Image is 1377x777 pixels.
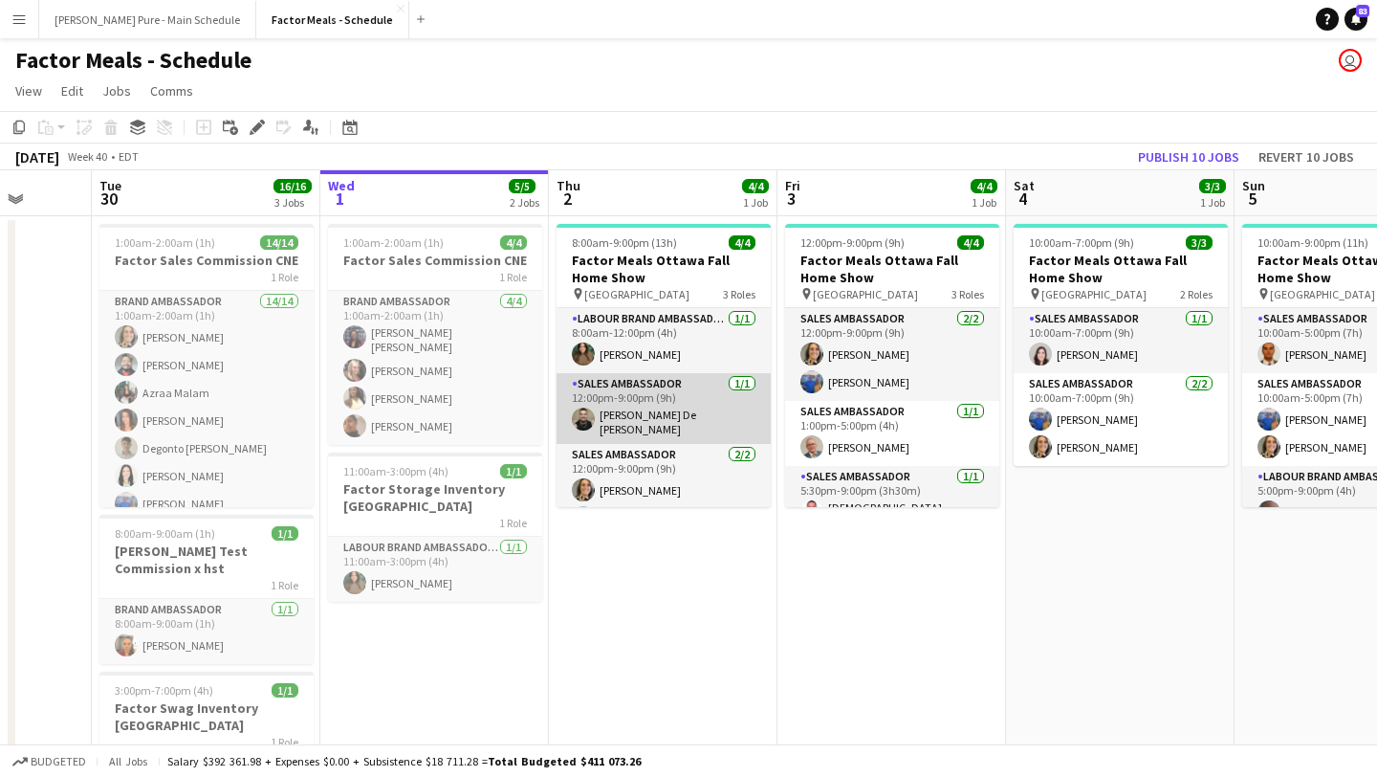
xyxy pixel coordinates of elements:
[31,755,86,768] span: Budgeted
[500,464,527,478] span: 1/1
[328,224,542,445] app-job-card: 1:00am-2:00am (1h)4/4Factor Sales Commission CNE1 RoleBrand Ambassador4/41:00am-2:00am (1h)[PERSO...
[1011,188,1035,210] span: 4
[328,537,542,602] app-card-role: Labour Brand Ambassadors1/111:00am-3:00pm (4h)[PERSON_NAME]
[8,78,50,103] a: View
[99,177,121,194] span: Tue
[785,252,999,286] h3: Factor Meals Ottawa Fall Home Show
[328,291,542,445] app-card-role: Brand Ambassador4/41:00am-2:00am (1h)[PERSON_NAME] [PERSON_NAME][PERSON_NAME][PERSON_NAME][PERSON...
[723,287,755,301] span: 3 Roles
[271,578,298,592] span: 1 Role
[557,444,771,537] app-card-role: Sales Ambassador2/212:00pm-9:00pm (9h)[PERSON_NAME]
[951,287,984,301] span: 3 Roles
[572,235,677,250] span: 8:00am-9:00pm (13h)
[328,480,542,515] h3: Factor Storage Inventory [GEOGRAPHIC_DATA]
[99,224,314,507] app-job-card: 1:00am-2:00am (1h)14/14Factor Sales Commission CNE1 RoleBrand Ambassador14/141:00am-2:00am (1h)[P...
[99,291,314,722] app-card-role: Brand Ambassador14/141:00am-2:00am (1h)[PERSON_NAME][PERSON_NAME]Azraa Malam[PERSON_NAME]Degonto ...
[972,195,996,210] div: 1 Job
[1180,287,1213,301] span: 2 Roles
[1014,177,1035,194] span: Sat
[1130,144,1247,169] button: Publish 10 jobs
[1242,177,1265,194] span: Sun
[509,179,535,193] span: 5/5
[499,516,527,530] span: 1 Role
[328,453,542,602] app-job-card: 11:00am-3:00pm (4h)1/1Factor Storage Inventory [GEOGRAPHIC_DATA]1 RoleLabour Brand Ambassadors1/1...
[343,464,448,478] span: 11:00am-3:00pm (4h)
[1014,224,1228,466] app-job-card: 10:00am-7:00pm (9h)3/3Factor Meals Ottawa Fall Home Show [GEOGRAPHIC_DATA]2 RolesSales Ambassador...
[119,149,139,164] div: EDT
[63,149,111,164] span: Week 40
[256,1,409,38] button: Factor Meals - Schedule
[61,82,83,100] span: Edit
[785,401,999,466] app-card-role: Sales Ambassador1/11:00pm-5:00pm (4h)[PERSON_NAME]
[39,1,256,38] button: [PERSON_NAME] Pure - Main Schedule
[142,78,201,103] a: Comms
[785,224,999,507] app-job-card: 12:00pm-9:00pm (9h)4/4Factor Meals Ottawa Fall Home Show [GEOGRAPHIC_DATA]3 RolesSales Ambassador...
[10,751,89,772] button: Budgeted
[510,195,539,210] div: 2 Jobs
[557,252,771,286] h3: Factor Meals Ottawa Fall Home Show
[95,78,139,103] a: Jobs
[1041,287,1147,301] span: [GEOGRAPHIC_DATA]
[15,82,42,100] span: View
[557,373,771,444] app-card-role: Sales Ambassador1/112:00pm-9:00pm (9h)[PERSON_NAME] De [PERSON_NAME]
[1270,287,1375,301] span: [GEOGRAPHIC_DATA]
[1199,179,1226,193] span: 3/3
[150,82,193,100] span: Comms
[1257,235,1368,250] span: 10:00am-9:00pm (11h)
[15,147,59,166] div: [DATE]
[99,599,314,664] app-card-role: Brand Ambassador1/18:00am-9:00am (1h)[PERSON_NAME]
[105,754,151,768] span: All jobs
[499,270,527,284] span: 1 Role
[54,78,91,103] a: Edit
[1014,252,1228,286] h3: Factor Meals Ottawa Fall Home Show
[1029,235,1134,250] span: 10:00am-7:00pm (9h)
[115,683,213,698] span: 3:00pm-7:00pm (4h)
[557,224,771,507] app-job-card: 8:00am-9:00pm (13h)4/4Factor Meals Ottawa Fall Home Show [GEOGRAPHIC_DATA]3 RolesLabour Brand Amb...
[271,735,298,749] span: 1 Role
[273,179,312,193] span: 16/16
[99,543,314,577] h3: [PERSON_NAME] Test Commission x hst
[1200,195,1225,210] div: 1 Job
[1251,144,1362,169] button: Revert 10 jobs
[115,235,215,250] span: 1:00am-2:00am (1h)
[782,188,800,210] span: 3
[1014,308,1228,373] app-card-role: Sales Ambassador1/110:00am-7:00pm (9h)[PERSON_NAME]
[99,252,314,269] h3: Factor Sales Commission CNE
[1014,373,1228,466] app-card-role: Sales Ambassador2/210:00am-7:00pm (9h)[PERSON_NAME][PERSON_NAME]
[272,526,298,541] span: 1/1
[97,188,121,210] span: 30
[167,754,641,768] div: Salary $392 361.98 + Expenses $0.00 + Subsistence $18 711.28 =
[488,754,641,768] span: Total Budgeted $411 073.26
[785,466,999,537] app-card-role: Sales Ambassador1/15:30pm-9:00pm (3h30m)[DEMOGRAPHIC_DATA][PERSON_NAME]
[500,235,527,250] span: 4/4
[328,177,355,194] span: Wed
[785,308,999,401] app-card-role: Sales Ambassador2/212:00pm-9:00pm (9h)[PERSON_NAME][PERSON_NAME]
[1186,235,1213,250] span: 3/3
[99,515,314,664] app-job-card: 8:00am-9:00am (1h)1/1[PERSON_NAME] Test Commission x hst1 RoleBrand Ambassador1/18:00am-9:00am (1...
[742,179,769,193] span: 4/4
[729,235,755,250] span: 4/4
[271,270,298,284] span: 1 Role
[1339,49,1362,72] app-user-avatar: Leticia Fayzano
[328,252,542,269] h3: Factor Sales Commission CNE
[554,188,580,210] span: 2
[1356,5,1369,17] span: 83
[1239,188,1265,210] span: 5
[1344,8,1367,31] a: 83
[274,195,311,210] div: 3 Jobs
[260,235,298,250] span: 14/14
[785,177,800,194] span: Fri
[557,177,580,194] span: Thu
[743,195,768,210] div: 1 Job
[971,179,997,193] span: 4/4
[272,683,298,698] span: 1/1
[813,287,918,301] span: [GEOGRAPHIC_DATA]
[325,188,355,210] span: 1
